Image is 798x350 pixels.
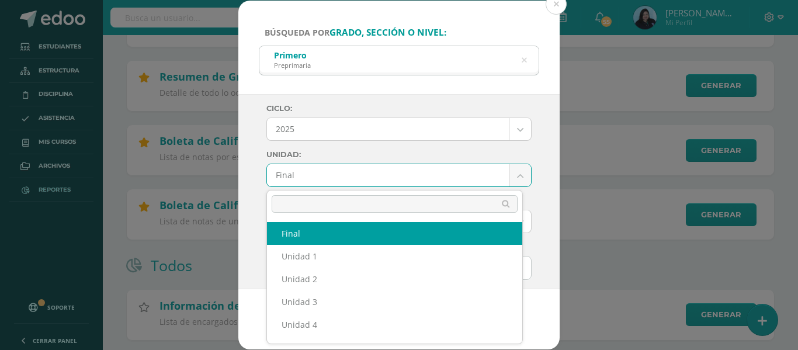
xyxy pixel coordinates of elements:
[267,222,522,245] div: Final
[267,268,522,290] div: Unidad 2
[267,290,522,313] div: Unidad 3
[267,313,522,336] div: Unidad 4
[267,245,522,268] div: Unidad 1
